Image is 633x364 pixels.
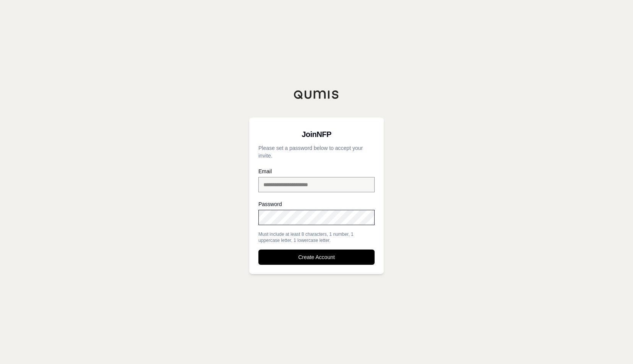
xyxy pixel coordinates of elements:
[258,201,375,207] label: Password
[258,231,375,243] div: Must include at least 8 characters, 1 number, 1 uppercase letter, 1 lowercase letter.
[258,169,375,174] label: Email
[258,127,375,142] h3: Join NFP
[294,90,339,99] img: Qumis
[258,250,375,265] button: Create Account
[258,144,375,159] p: Please set a password below to accept your invite.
